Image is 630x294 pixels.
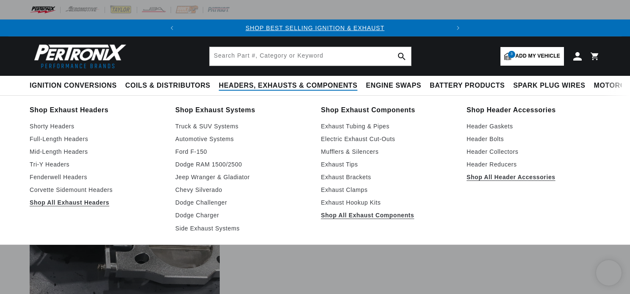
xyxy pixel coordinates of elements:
[500,47,564,66] a: 3Add my vehicle
[467,147,600,157] a: Header Collectors
[30,197,163,208] a: Shop All Exhaust Headers
[163,19,180,36] button: Translation missing: en.sections.announcements.previous_announcement
[30,147,163,157] a: Mid-Length Headers
[509,76,589,96] summary: Spark Plug Wires
[175,185,309,195] a: Chevy Silverado
[321,147,455,157] a: Mufflers & Silencers
[467,134,600,144] a: Header Bolts
[175,210,309,220] a: Dodge Charger
[175,121,309,131] a: Truck & SUV Systems
[321,159,455,169] a: Exhaust Tips
[321,197,455,208] a: Exhaust Hookup Kits
[215,76,362,96] summary: Headers, Exhausts & Components
[321,104,455,116] a: Shop Exhaust Components
[30,81,117,90] span: Ignition Conversions
[30,104,163,116] a: Shop Exhaust Headers
[175,134,309,144] a: Automotive Systems
[362,76,426,96] summary: Engine Swaps
[467,172,600,182] a: Shop All Header Accessories
[426,76,509,96] summary: Battery Products
[366,81,421,90] span: Engine Swaps
[175,159,309,169] a: Dodge RAM 1500/2500
[180,23,450,33] div: Announcement
[125,81,210,90] span: Coils & Distributors
[175,197,309,208] a: Dodge Challenger
[513,81,585,90] span: Spark Plug Wires
[321,210,455,220] a: Shop All Exhaust Components
[467,104,600,116] a: Shop Header Accessories
[8,19,622,36] slideshow-component: Translation missing: en.sections.announcements.announcement_bar
[30,42,127,71] img: Pertronix
[175,223,309,233] a: Side Exhaust Systems
[321,121,455,131] a: Exhaust Tubing & Pipes
[430,81,505,90] span: Battery Products
[180,23,450,33] div: 1 of 2
[321,134,455,144] a: Electric Exhaust Cut-Outs
[30,121,163,131] a: Shorty Headers
[30,134,163,144] a: Full-Length Headers
[321,185,455,195] a: Exhaust Clamps
[30,159,163,169] a: Tri-Y Headers
[219,81,357,90] span: Headers, Exhausts & Components
[121,76,215,96] summary: Coils & Distributors
[210,47,411,66] input: Search Part #, Category or Keyword
[508,51,515,58] span: 3
[392,47,411,66] button: search button
[175,147,309,157] a: Ford F-150
[30,76,121,96] summary: Ignition Conversions
[321,172,455,182] a: Exhaust Brackets
[450,19,467,36] button: Translation missing: en.sections.announcements.next_announcement
[30,185,163,195] a: Corvette Sidemount Headers
[467,121,600,131] a: Header Gaskets
[246,25,384,31] a: SHOP BEST SELLING IGNITION & EXHAUST
[467,159,600,169] a: Header Reducers
[175,172,309,182] a: Jeep Wranger & Gladiator
[515,52,560,60] span: Add my vehicle
[175,104,309,116] a: Shop Exhaust Systems
[30,172,163,182] a: Fenderwell Headers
